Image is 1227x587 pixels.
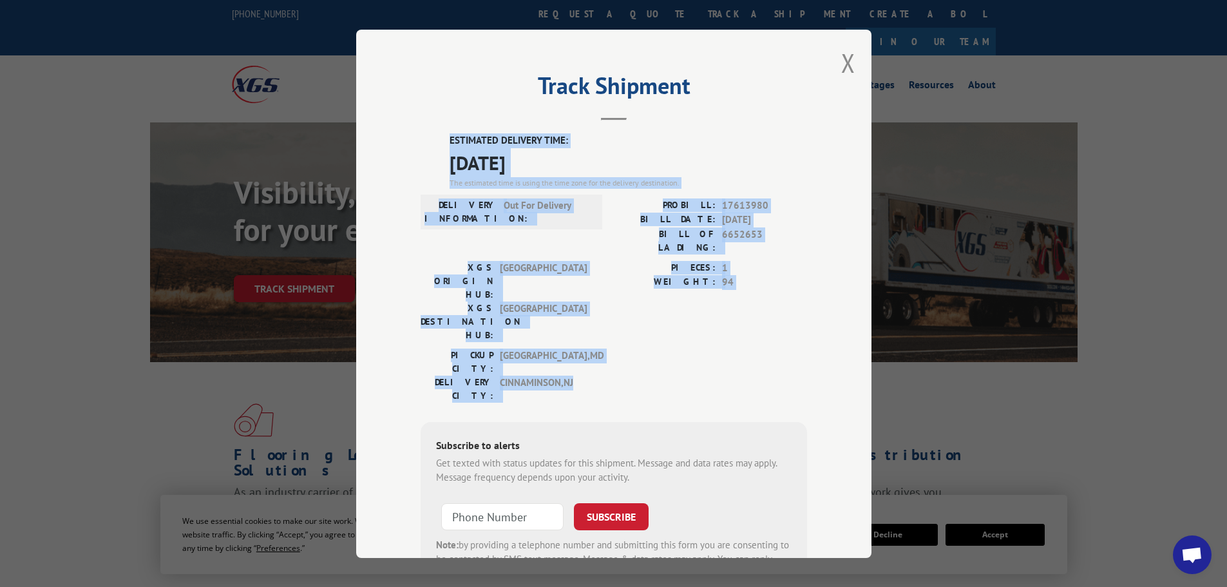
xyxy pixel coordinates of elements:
input: Phone Number [441,503,564,530]
span: CINNAMINSON , NJ [500,375,587,402]
span: [GEOGRAPHIC_DATA] [500,260,587,301]
label: PROBILL: [614,198,716,213]
span: 1 [722,260,807,275]
label: PICKUP CITY: [421,348,493,375]
label: PIECES: [614,260,716,275]
span: 94 [722,275,807,290]
label: WEIGHT: [614,275,716,290]
span: Out For Delivery [504,198,591,225]
strong: Note: [436,538,459,550]
span: 17613980 [722,198,807,213]
button: Close modal [841,46,855,80]
span: 6652653 [722,227,807,254]
div: Get texted with status updates for this shipment. Message and data rates may apply. Message frequ... [436,456,792,485]
label: ESTIMATED DELIVERY TIME: [450,133,807,148]
button: SUBSCRIBE [574,503,649,530]
label: DELIVERY INFORMATION: [424,198,497,225]
label: DELIVERY CITY: [421,375,493,402]
span: [DATE] [450,148,807,177]
label: BILL DATE: [614,213,716,227]
span: [GEOGRAPHIC_DATA] [500,301,587,342]
span: [DATE] [722,213,807,227]
div: Open chat [1173,535,1212,574]
label: XGS DESTINATION HUB: [421,301,493,342]
h2: Track Shipment [421,77,807,101]
label: BILL OF LADING: [614,227,716,254]
div: Subscribe to alerts [436,437,792,456]
div: The estimated time is using the time zone for the delivery destination. [450,177,807,188]
span: [GEOGRAPHIC_DATA] , MD [500,348,587,375]
div: by providing a telephone number and submitting this form you are consenting to be contacted by SM... [436,537,792,581]
label: XGS ORIGIN HUB: [421,260,493,301]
